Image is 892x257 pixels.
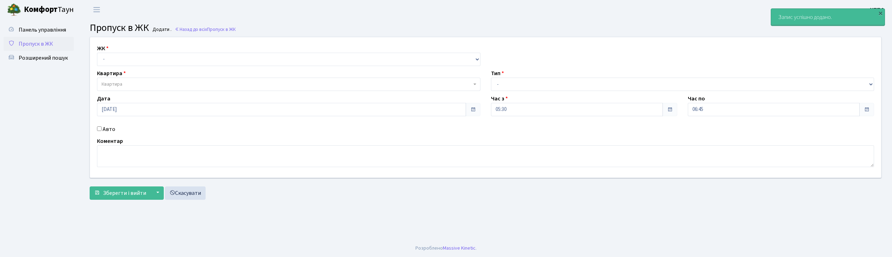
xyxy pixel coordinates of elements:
span: Панель управління [19,26,66,34]
span: Розширений пошук [19,54,68,62]
img: logo.png [7,3,21,17]
span: Зберегти і вийти [103,189,146,197]
span: Пропуск в ЖК [207,26,236,33]
button: Зберегти і вийти [90,186,151,200]
a: КПП4 [870,6,884,14]
button: Переключити навігацію [88,4,105,15]
small: Додати . [151,27,172,33]
div: × [877,9,884,17]
a: Пропуск в ЖК [4,37,74,51]
span: Пропуск в ЖК [90,21,149,35]
label: Час з [491,94,508,103]
label: Дата [97,94,110,103]
a: Розширений пошук [4,51,74,65]
div: Розроблено . [415,244,477,252]
a: Massive Kinetic [443,244,476,252]
label: Квартира [97,69,126,78]
label: Авто [103,125,115,133]
a: Панель управління [4,23,74,37]
label: Тип [491,69,504,78]
a: Скасувати [165,186,206,200]
span: Пропуск в ЖК [19,40,53,48]
a: Назад до всіхПропуск в ЖК [175,26,236,33]
span: Таун [24,4,74,16]
b: Комфорт [24,4,58,15]
span: Квартира [102,81,122,88]
label: Коментар [97,137,123,145]
label: ЖК [97,44,109,53]
div: Запис успішно додано. [771,9,885,26]
label: Час по [688,94,705,103]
